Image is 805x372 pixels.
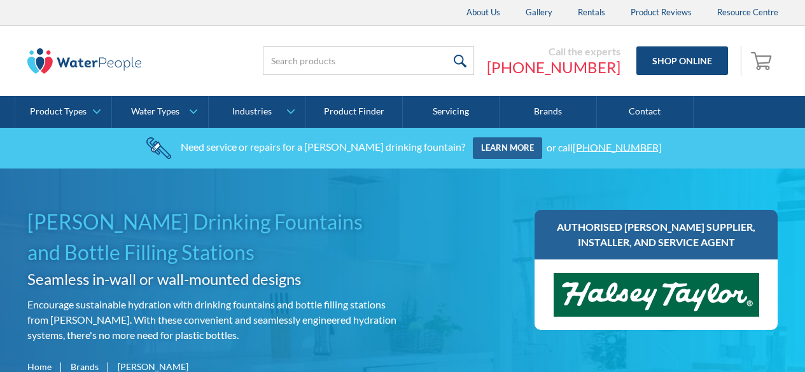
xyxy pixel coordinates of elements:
a: Shop Online [636,46,728,75]
h1: [PERSON_NAME] Drinking Fountains and Bottle Filling Stations [27,207,398,268]
a: Servicing [403,96,500,128]
a: Open empty cart [748,46,778,76]
p: Encourage sustainable hydration with drinking fountains and bottle filling stations from [PERSON_... [27,297,398,343]
a: Product Types [15,96,111,128]
a: Product Finder [306,96,403,128]
div: Call the experts [487,45,620,58]
div: Product Types [30,106,87,117]
div: or call [547,141,662,153]
img: shopping cart [751,50,775,71]
a: Water Types [112,96,208,128]
a: [PHONE_NUMBER] [573,141,662,153]
a: Industries [209,96,305,128]
a: Learn more [473,137,542,159]
h2: Seamless in-wall or wall-mounted designs [27,268,398,291]
a: [PHONE_NUMBER] [487,58,620,77]
img: The Water People [27,48,142,74]
a: Contact [597,96,694,128]
h3: Authorised [PERSON_NAME] supplier, installer, and service agent [547,219,766,250]
a: Brands [500,96,596,128]
div: Industries [232,106,272,117]
img: Halsey Taylor [553,272,759,317]
div: Water Types [131,106,179,117]
input: Search products [263,46,474,75]
div: Need service or repairs for a [PERSON_NAME] drinking fountain? [181,141,465,153]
